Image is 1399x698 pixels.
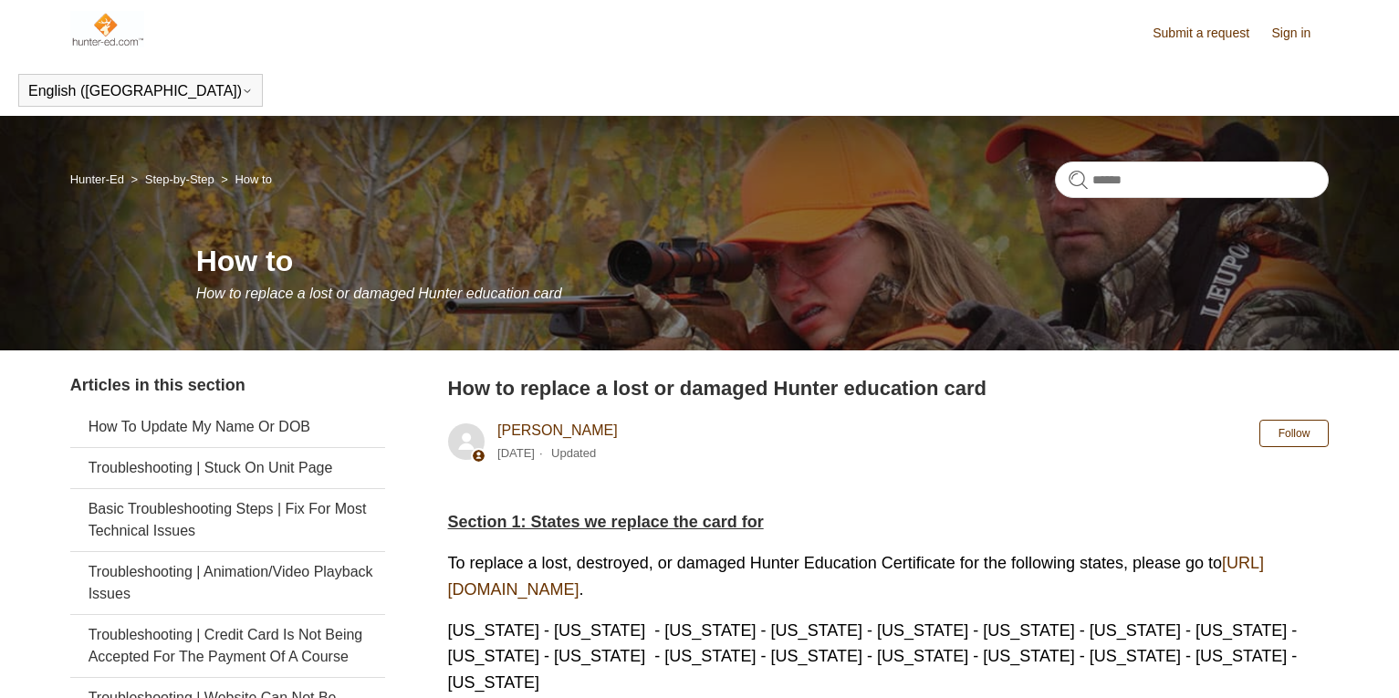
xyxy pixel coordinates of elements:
a: Basic Troubleshooting Steps | Fix For Most Technical Issues [70,489,385,551]
a: Troubleshooting | Credit Card Is Not Being Accepted For The Payment Of A Course [70,615,385,677]
button: Follow Article [1259,420,1330,447]
h2: How to replace a lost or damaged Hunter education card [448,373,1330,403]
a: Submit a request [1153,24,1268,43]
input: Search [1055,161,1329,198]
span: [US_STATE] - [US_STATE] - [US_STATE] - [US_STATE] - [US_STATE] - [US_STATE] - [US_STATE] - [US_ST... [448,621,1298,693]
a: How To Update My Name Or DOB [70,407,385,447]
button: English ([GEOGRAPHIC_DATA]) [28,83,253,99]
li: How to [217,172,272,186]
li: Updated [551,446,596,460]
span: To replace a lost, destroyed, or damaged Hunter Education Certificate for the following states, p... [448,554,1265,599]
span: Section 1: States we replace the card for [448,513,764,531]
li: Hunter-Ed [70,172,128,186]
img: Hunter-Ed Help Center home page [70,11,144,47]
li: Step-by-Step [128,172,218,186]
span: How to replace a lost or damaged Hunter education card [196,286,562,301]
a: Hunter-Ed [70,172,124,186]
a: Troubleshooting | Animation/Video Playback Issues [70,552,385,614]
a: [PERSON_NAME] [497,422,618,438]
a: Sign in [1272,24,1330,43]
span: Articles in this section [70,376,245,394]
a: Troubleshooting | Stuck On Unit Page [70,448,385,488]
a: [URL][DOMAIN_NAME] [448,554,1265,599]
a: Step-by-Step [145,172,214,186]
time: 11/20/2023, 10:20 [497,446,535,460]
a: How to [235,172,271,186]
h1: How to [196,239,1330,283]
